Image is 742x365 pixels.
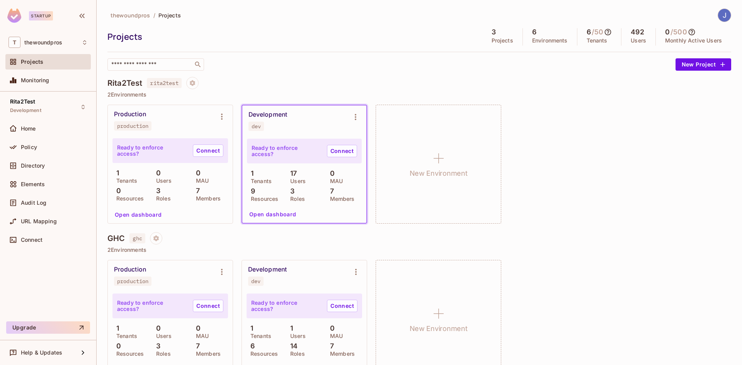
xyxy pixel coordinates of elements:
[587,28,591,36] h5: 6
[6,321,90,334] button: Upgrade
[492,28,496,36] h5: 3
[327,300,357,312] a: Connect
[21,59,43,65] span: Projects
[665,28,670,36] h5: 0
[117,300,187,312] p: Ready to enforce access?
[252,145,321,157] p: Ready to enforce access?
[114,110,146,118] div: Production
[532,28,536,36] h5: 6
[29,11,53,20] div: Startup
[286,342,298,350] p: 14
[214,264,230,280] button: Environment settings
[21,77,49,83] span: Monitoring
[21,218,57,224] span: URL Mapping
[587,37,608,44] p: Tenants
[251,300,321,312] p: Ready to enforce access?
[21,237,43,243] span: Connect
[326,196,355,202] p: Members
[326,187,334,195] p: 7
[247,187,255,195] p: 9
[193,144,223,157] a: Connect
[112,324,119,332] p: 1
[631,37,646,44] p: Users
[410,168,468,179] h1: New Environment
[112,209,165,221] button: Open dashboard
[286,170,297,177] p: 17
[24,39,62,46] span: Workspace: thewoundpros
[532,37,568,44] p: Environments
[9,37,20,48] span: T
[665,37,722,44] p: Monthly Active Users
[152,187,160,195] p: 3
[671,28,687,36] h5: / 500
[152,342,160,350] p: 3
[247,351,278,357] p: Resources
[286,351,305,357] p: Roles
[21,181,45,187] span: Elements
[152,351,171,357] p: Roles
[21,200,46,206] span: Audit Log
[192,351,221,357] p: Members
[214,109,230,124] button: Environment settings
[192,195,221,202] p: Members
[248,266,287,273] div: Development
[286,333,306,339] p: Users
[107,31,478,42] div: Projects
[326,178,343,184] p: MAU
[112,187,121,195] p: 0
[152,195,171,202] p: Roles
[326,351,355,357] p: Members
[327,145,357,157] a: Connect
[107,247,731,253] p: 2 Environments
[247,333,271,339] p: Tenants
[193,300,223,312] a: Connect
[186,81,199,88] span: Project settings
[247,342,255,350] p: 6
[152,324,161,332] p: 0
[117,123,148,129] div: production
[246,208,300,221] button: Open dashboard
[410,323,468,334] h1: New Environment
[21,163,45,169] span: Directory
[248,111,287,119] div: Development
[147,78,181,88] span: rita2test
[117,278,148,284] div: production
[247,324,253,332] p: 1
[192,178,209,184] p: MAU
[326,324,335,332] p: 0
[112,195,144,202] p: Resources
[718,9,731,22] img: Jorge Rosis
[152,178,172,184] p: Users
[286,324,293,332] p: 1
[247,196,278,202] p: Resources
[592,28,603,36] h5: / 50
[150,236,162,243] span: Project settings
[326,170,335,177] p: 0
[112,178,137,184] p: Tenants
[192,342,200,350] p: 7
[112,169,119,177] p: 1
[348,109,363,125] button: Environment settings
[112,333,137,339] p: Tenants
[107,78,142,88] h4: Rita2Test
[152,169,161,177] p: 0
[153,12,155,19] li: /
[192,333,209,339] p: MAU
[192,187,200,195] p: 7
[631,28,644,36] h5: 492
[10,107,41,114] span: Development
[252,123,261,129] div: dev
[286,187,294,195] p: 3
[192,324,201,332] p: 0
[247,170,254,177] p: 1
[117,144,187,157] p: Ready to enforce access?
[326,333,343,339] p: MAU
[326,342,334,350] p: 7
[107,92,731,98] p: 2 Environments
[152,333,172,339] p: Users
[286,178,306,184] p: Users
[286,196,305,202] p: Roles
[192,169,201,177] p: 0
[247,178,272,184] p: Tenants
[10,98,35,105] span: Rita2Test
